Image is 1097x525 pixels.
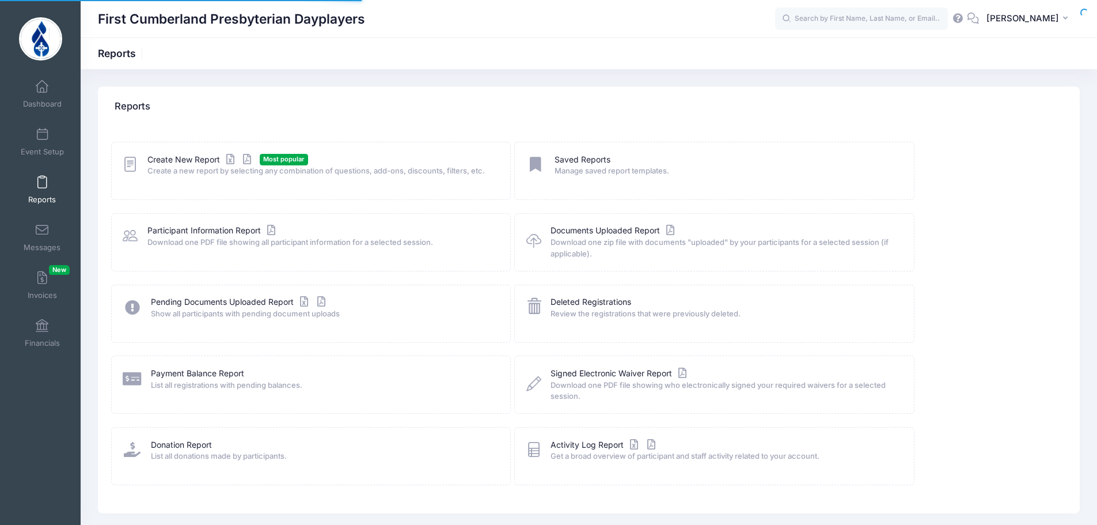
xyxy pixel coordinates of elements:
[979,6,1080,32] button: [PERSON_NAME]
[28,195,56,205] span: Reports
[151,451,495,462] span: List all donations made by participants.
[555,154,610,166] a: Saved Reports
[147,154,255,166] a: Create New Report
[19,17,62,61] img: First Cumberland Presbyterian Dayplayers
[551,308,898,320] span: Review the registrations that were previously deleted.
[15,74,70,114] a: Dashboard
[151,368,244,380] a: Payment Balance Report
[551,451,898,462] span: Get a broad overview of participant and staff activity related to your account.
[260,154,308,165] span: Most popular
[986,12,1059,25] span: [PERSON_NAME]
[24,243,60,252] span: Messages
[551,296,631,308] a: Deleted Registrations
[15,313,70,353] a: Financials
[147,237,495,248] span: Download one PDF file showing all participant information for a selected session.
[15,217,70,258] a: Messages
[551,225,677,237] a: Documents Uploaded Report
[21,147,64,157] span: Event Setup
[115,90,150,123] h4: Reports
[555,165,899,177] span: Manage saved report templates.
[551,380,898,402] span: Download one PDF file showing who electronically signed your required waivers for a selected sess...
[551,439,658,451] a: Activity Log Report
[147,165,495,177] span: Create a new report by selecting any combination of questions, add-ons, discounts, filters, etc.
[28,290,57,300] span: Invoices
[151,380,495,391] span: List all registrations with pending balances.
[551,368,689,380] a: Signed Electronic Waiver Report
[151,439,212,451] a: Donation Report
[98,47,146,59] h1: Reports
[49,265,70,275] span: New
[15,122,70,162] a: Event Setup
[147,225,278,237] a: Participant Information Report
[25,338,60,348] span: Financials
[15,169,70,210] a: Reports
[98,6,365,32] h1: First Cumberland Presbyterian Dayplayers
[23,99,62,109] span: Dashboard
[551,237,898,259] span: Download one zip file with documents "uploaded" by your participants for a selected session (if a...
[15,265,70,305] a: InvoicesNew
[775,7,948,31] input: Search by First Name, Last Name, or Email...
[151,308,495,320] span: Show all participants with pending document uploads
[151,296,328,308] a: Pending Documents Uploaded Report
